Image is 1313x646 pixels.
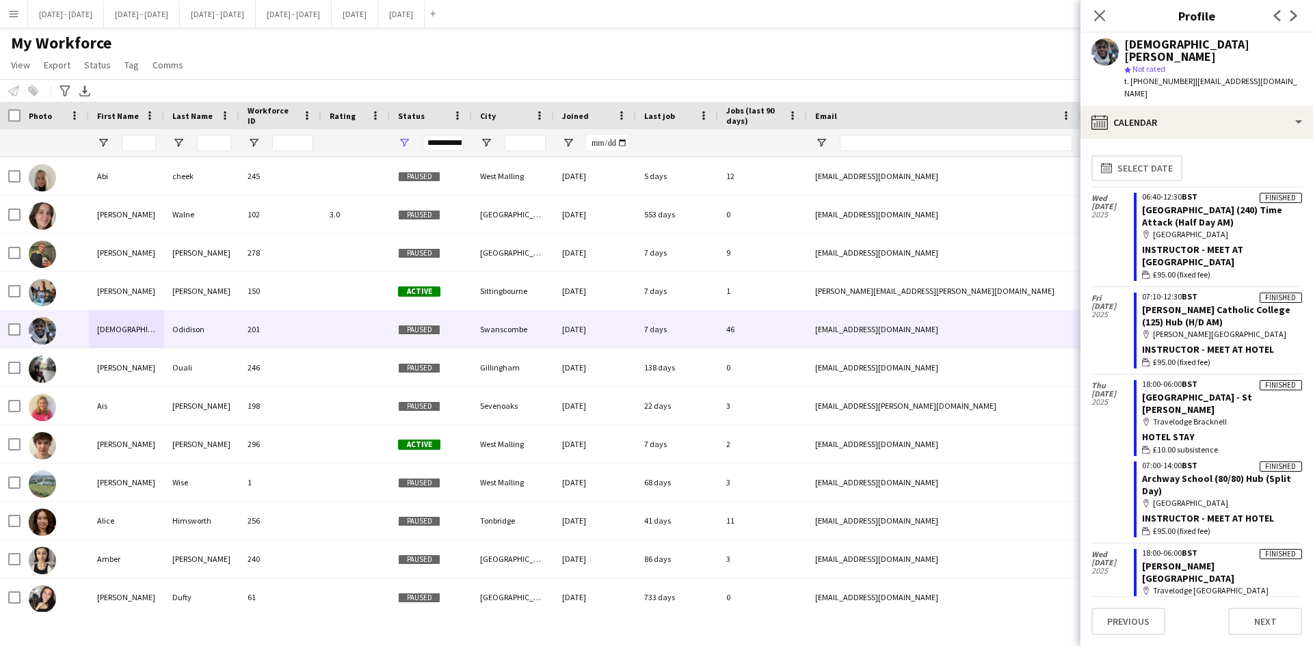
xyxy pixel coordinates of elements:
[636,425,718,463] div: 7 days
[239,272,321,310] div: 150
[97,137,109,149] button: Open Filter Menu
[1153,269,1210,281] span: £95.00 (fixed fee)
[1142,472,1291,497] a: Archway School (80/80) Hub (Split Day)
[89,502,164,539] div: Alice
[718,196,807,233] div: 0
[1124,76,1297,98] span: | [EMAIL_ADDRESS][DOMAIN_NAME]
[164,578,239,616] div: Dufty
[807,310,1080,348] div: [EMAIL_ADDRESS][DOMAIN_NAME]
[256,1,332,27] button: [DATE] - [DATE]
[239,463,321,501] div: 1
[840,135,1072,151] input: Email Filter Input
[1091,608,1165,635] button: Previous
[807,234,1080,271] div: [EMAIL_ADDRESS][DOMAIN_NAME]
[1091,390,1134,398] span: [DATE]
[398,137,410,149] button: Open Filter Menu
[636,196,718,233] div: 553 days
[1260,193,1302,203] div: Finished
[77,83,93,99] app-action-btn: Export XLSX
[554,349,636,386] div: [DATE]
[1142,243,1302,268] div: Instructor - Meet at [GEOGRAPHIC_DATA]
[718,578,807,616] div: 0
[164,157,239,195] div: cheek
[554,310,636,348] div: [DATE]
[89,463,164,501] div: [PERSON_NAME]
[1142,343,1302,355] div: Instructor - Meet at Hotel
[1142,549,1302,557] div: 18:00-06:00
[1142,497,1302,509] div: [GEOGRAPHIC_DATA]
[472,502,554,539] div: Tonbridge
[89,540,164,578] div: Amber
[807,502,1080,539] div: [EMAIL_ADDRESS][DOMAIN_NAME]
[104,1,180,27] button: [DATE] - [DATE]
[472,425,554,463] div: West Malling
[239,157,321,195] div: 245
[587,135,628,151] input: Joined Filter Input
[1182,548,1197,558] span: BST
[398,440,440,450] span: Active
[554,387,636,425] div: [DATE]
[44,59,70,71] span: Export
[807,463,1080,501] div: [EMAIL_ADDRESS][DOMAIN_NAME]
[636,157,718,195] div: 5 days
[1091,398,1134,406] span: 2025
[398,401,440,412] span: Paused
[718,310,807,348] div: 46
[11,33,111,53] span: My Workforce
[5,56,36,74] a: View
[84,59,111,71] span: Status
[472,387,554,425] div: Sevenoaks
[554,578,636,616] div: [DATE]
[321,196,390,233] div: 3.0
[554,234,636,271] div: [DATE]
[29,164,56,191] img: Abi cheek
[152,59,183,71] span: Comms
[807,272,1080,310] div: [PERSON_NAME][EMAIL_ADDRESS][PERSON_NAME][DOMAIN_NAME]
[89,157,164,195] div: Abi
[164,502,239,539] div: Himsworth
[1182,191,1197,202] span: BST
[807,157,1080,195] div: [EMAIL_ADDRESS][DOMAIN_NAME]
[398,363,440,373] span: Paused
[1091,310,1134,319] span: 2025
[398,286,440,297] span: Active
[248,105,297,126] span: Workforce ID
[398,516,440,526] span: Paused
[807,578,1080,616] div: [EMAIL_ADDRESS][DOMAIN_NAME]
[1153,444,1218,456] span: £10.00 subsistence
[1142,461,1302,470] div: 07:00-14:00
[89,310,164,348] div: [DEMOGRAPHIC_DATA]
[29,585,56,613] img: Amelia Dufty
[239,387,321,425] div: 198
[332,1,378,27] button: [DATE]
[272,135,313,151] input: Workforce ID Filter Input
[807,425,1080,463] div: [EMAIL_ADDRESS][DOMAIN_NAME]
[398,111,425,121] span: Status
[472,196,554,233] div: [GEOGRAPHIC_DATA]
[38,56,76,74] a: Export
[1260,549,1302,559] div: Finished
[28,1,104,27] button: [DATE] - [DATE]
[119,56,144,74] a: Tag
[554,463,636,501] div: [DATE]
[89,578,164,616] div: [PERSON_NAME]
[164,234,239,271] div: [PERSON_NAME]
[57,83,73,99] app-action-btn: Advanced filters
[398,172,440,182] span: Paused
[1142,391,1252,416] a: [GEOGRAPHIC_DATA] - St [PERSON_NAME]
[1260,461,1302,472] div: Finished
[89,387,164,425] div: Ais
[79,56,116,74] a: Status
[29,279,56,306] img: Adele Burford
[472,310,554,348] div: Swanscombe
[1124,76,1195,86] span: t. [PHONE_NUMBER]
[718,387,807,425] div: 3
[1182,291,1197,301] span: BST
[718,272,807,310] div: 1
[1080,106,1313,139] div: Calendar
[1182,460,1197,470] span: BST
[89,425,164,463] div: [PERSON_NAME]
[330,111,356,121] span: Rating
[1182,379,1197,389] span: BST
[554,272,636,310] div: [DATE]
